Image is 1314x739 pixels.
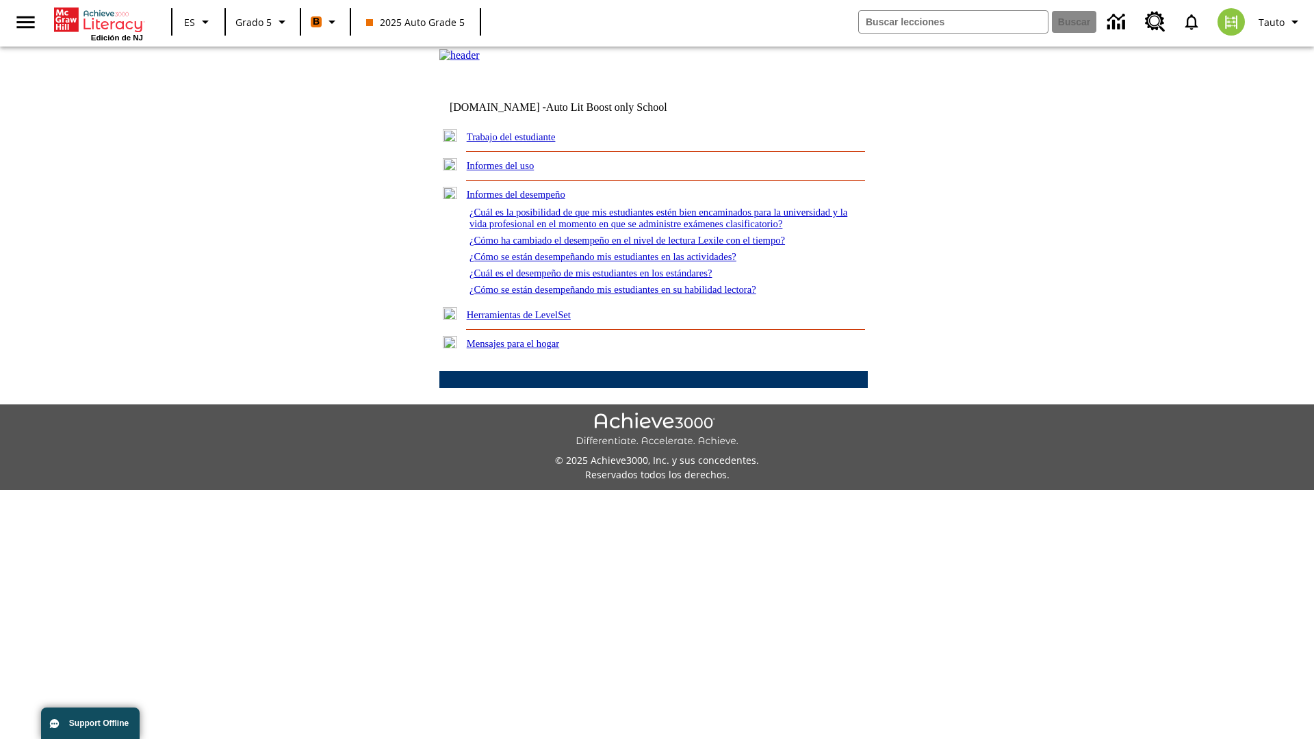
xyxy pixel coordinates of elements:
img: header [439,49,480,62]
button: Perfil/Configuración [1253,10,1309,34]
a: ¿Cuál es la posibilidad de que mis estudiantes estén bien encaminados para la universidad y la vi... [469,207,847,229]
button: Escoja un nuevo avatar [1209,4,1253,40]
a: Trabajo del estudiante [467,131,556,142]
span: 2025 Auto Grade 5 [366,15,465,29]
nobr: Auto Lit Boost only School [546,101,667,113]
span: Support Offline [69,718,129,728]
span: Grado 5 [235,15,272,29]
a: Informes del uso [467,160,534,171]
img: avatar image [1218,8,1245,36]
button: Boost El color de la clase es anaranjado. Cambiar el color de la clase. [305,10,346,34]
a: ¿Cómo se están desempeñando mis estudiantes en las actividades? [469,251,736,262]
button: Abrir el menú lateral [5,2,46,42]
td: [DOMAIN_NAME] - [450,101,701,114]
a: Notificaciones [1174,4,1209,40]
img: plus.gif [443,336,457,348]
img: minus.gif [443,187,457,199]
span: Edición de NJ [91,34,143,42]
button: Lenguaje: ES, Selecciona un idioma [177,10,220,34]
a: Centro de recursos, Se abrirá en una pestaña nueva. [1137,3,1174,40]
span: Tauto [1259,15,1285,29]
a: ¿Cómo ha cambiado el desempeño en el nivel de lectura Lexile con el tiempo? [469,235,785,246]
img: plus.gif [443,158,457,170]
img: Achieve3000 Differentiate Accelerate Achieve [576,413,738,448]
div: Portada [54,5,143,42]
a: Mensajes para el hogar [467,338,560,349]
input: Buscar campo [859,11,1048,33]
a: Informes del desempeño [467,189,565,200]
span: ES [184,15,195,29]
button: Support Offline [41,708,140,739]
a: ¿Cuál es el desempeño de mis estudiantes en los estándares? [469,268,712,278]
span: B [313,13,320,30]
a: Centro de información [1099,3,1137,41]
button: Grado: Grado 5, Elige un grado [230,10,296,34]
a: Herramientas de LevelSet [467,309,571,320]
img: plus.gif [443,307,457,320]
a: ¿Cómo se están desempeñando mis estudiantes en su habilidad lectora? [469,284,756,295]
img: plus.gif [443,129,457,142]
